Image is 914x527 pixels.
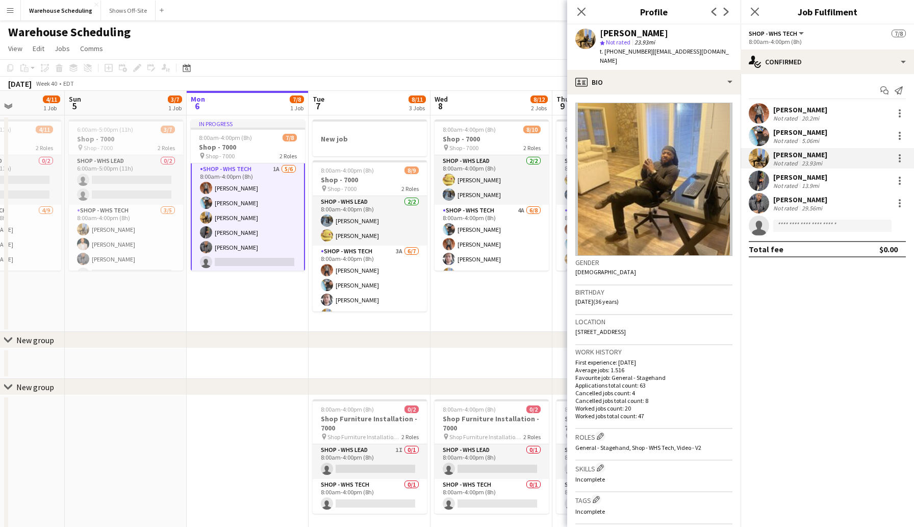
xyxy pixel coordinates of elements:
span: Not rated [606,38,630,46]
h3: Shop - 7000 [435,134,549,143]
span: View [8,44,22,53]
div: Not rated [773,182,800,189]
div: Not rated [773,114,800,122]
div: 23.93mi [800,159,824,167]
p: Cancelled jobs total count: 8 [575,397,732,404]
span: Shop - 7000 [449,144,478,152]
app-job-card: 6:00am-5:00pm (11h)3/7Shop - 7000 Shop - 70002 RolesShop - WHS Lead0/26:00am-5:00pm (11h) Shop - ... [69,119,183,271]
span: 3/7 [168,95,182,103]
app-card-role: Shop - WHS Tech3/58:00am-4:00pm (8h)[PERSON_NAME][PERSON_NAME][PERSON_NAME] [69,205,183,299]
app-job-card: 8:00am-4:00pm (8h)5/7Shop - 7000 Shop - 70002 RolesShop - WHS Lead2/28:00am-4:00pm (8h)[PERSON_NA... [556,119,671,271]
app-card-role: Shop - WHS Tech0/18:00am-4:00pm (8h) [313,479,427,514]
span: 2 Roles [401,185,419,193]
span: 23.93mi [632,38,657,46]
h3: Birthday [575,288,732,297]
app-job-card: In progress8:00am-4:00pm (8h)7/8Shop - 7000 Shop - 70002 RolesShop - WHS Lead2/28:00am-4:00pm (8h... [191,119,305,271]
div: 2 Jobs [531,104,547,112]
div: Confirmed [741,50,914,74]
span: 8:00am-4:00pm (8h) [321,166,374,174]
span: 2 Roles [523,433,541,441]
div: 1 Job [290,104,303,112]
app-job-card: 8:00am-4:00pm (8h)0/2Shop Furniture Installation - 7000 Shop Furniture Installation - 70002 Roles... [313,399,427,514]
app-job-card: 8:00am-4:00pm (8h)8/10Shop - 7000 Shop - 70002 RolesShop - WHS Lead2/28:00am-4:00pm (8h)[PERSON_N... [435,119,549,271]
p: Applications total count: 63 [575,381,732,389]
app-card-role: Shop - WHS Lead2/28:00am-4:00pm (8h)[PERSON_NAME][PERSON_NAME] [313,196,427,246]
h1: Warehouse Scheduling [8,25,131,40]
span: [DATE] (36 years) [575,298,619,305]
app-card-role: Shop - WHS Lead0/26:00am-5:00pm (11h) [69,155,183,205]
app-job-card: New job [313,119,427,156]
span: Shop - WHS Tech [749,30,797,37]
span: 7/8 [892,30,906,37]
h3: Work history [575,347,732,356]
div: Not rated [773,204,800,212]
div: 3 Jobs [409,104,425,112]
app-card-role: Shop - WHS Lead2/28:00am-4:00pm (8h)[PERSON_NAME][PERSON_NAME] [556,155,671,205]
button: Warehouse Scheduling [21,1,101,20]
h3: Shop - 7000 [191,142,305,152]
h3: Tags [575,494,732,505]
span: 8/12 [530,95,548,103]
app-card-role: Shop - WHS Lead2/28:00am-4:00pm (8h)[PERSON_NAME][PERSON_NAME] [435,155,549,205]
div: [PERSON_NAME] [773,128,827,137]
span: 2 Roles [158,144,175,152]
h3: Gender [575,258,732,267]
span: Comms [80,44,103,53]
a: Jobs [50,42,74,55]
app-job-card: 8:00am-4:00pm (8h)0/2Shop Furniture Installation - 7000 Shop Furniture Installation - 70002 Roles... [556,399,671,514]
span: Shop - 7000 [206,152,235,160]
div: 1 Job [168,104,182,112]
span: 0/2 [526,405,541,413]
span: 0/2 [404,405,419,413]
div: EDT [63,80,74,87]
p: Incomplete [575,475,732,483]
h3: Shop Furniture Installation - 7000 [556,414,671,433]
div: [PERSON_NAME] [600,29,668,38]
span: | [EMAIL_ADDRESS][DOMAIN_NAME] [600,47,729,64]
span: 8/9 [404,166,419,174]
span: [DEMOGRAPHIC_DATA] [575,268,636,276]
span: 2 Roles [523,144,541,152]
app-card-role: Shop - WHS Tech0/18:00am-4:00pm (8h) [435,479,549,514]
span: 4/11 [43,95,60,103]
span: 5 [67,100,81,112]
h3: Skills [575,463,732,473]
app-card-role: Shop - WHS Tech1A5/68:00am-4:00pm (8h)[PERSON_NAME][PERSON_NAME][PERSON_NAME][PERSON_NAME][PERSON... [191,162,305,273]
span: 8 [433,100,448,112]
p: Cancelled jobs count: 4 [575,389,732,397]
div: Not rated [773,137,800,145]
span: 2 Roles [401,433,419,441]
app-card-role: Shop - WHS Lead0/18:00am-4:00pm (8h) [556,444,671,479]
app-job-card: 8:00am-4:00pm (8h)8/9Shop - 7000 Shop - 70002 RolesShop - WHS Lead2/28:00am-4:00pm (8h)[PERSON_NA... [313,160,427,312]
h3: New job [313,134,427,143]
img: Crew avatar or photo [575,103,732,256]
span: t. [PHONE_NUMBER] [600,47,653,55]
div: 1 Job [43,104,60,112]
app-card-role: Shop - WHS Lead1I0/18:00am-4:00pm (8h) [313,444,427,479]
span: Shop Furniture Installation - 7000 [449,433,523,441]
a: Comms [76,42,107,55]
div: Not rated [773,159,800,167]
div: 20.2mi [800,114,821,122]
span: 8:00am-4:00pm (8h) [443,126,496,133]
span: Mon [191,94,205,104]
h3: Location [575,317,732,326]
a: View [4,42,27,55]
span: 6:00am-5:00pm (11h) [77,126,133,133]
h3: Shop - 7000 [313,175,427,184]
span: 8:00am-4:00pm (8h) [443,405,496,413]
div: 13.9mi [800,182,821,189]
p: Worked jobs total count: 47 [575,412,732,420]
span: Sun [69,94,81,104]
div: [PERSON_NAME] [773,173,827,182]
span: 7/8 [283,134,297,141]
p: First experience: [DATE] [575,358,732,366]
span: 2 Roles [36,144,53,152]
app-card-role: Shop - WHS Tech4A6/88:00am-4:00pm (8h)[PERSON_NAME][PERSON_NAME][PERSON_NAME][PERSON_NAME] [435,205,549,343]
div: 8:00am-4:00pm (8h) [749,38,906,45]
